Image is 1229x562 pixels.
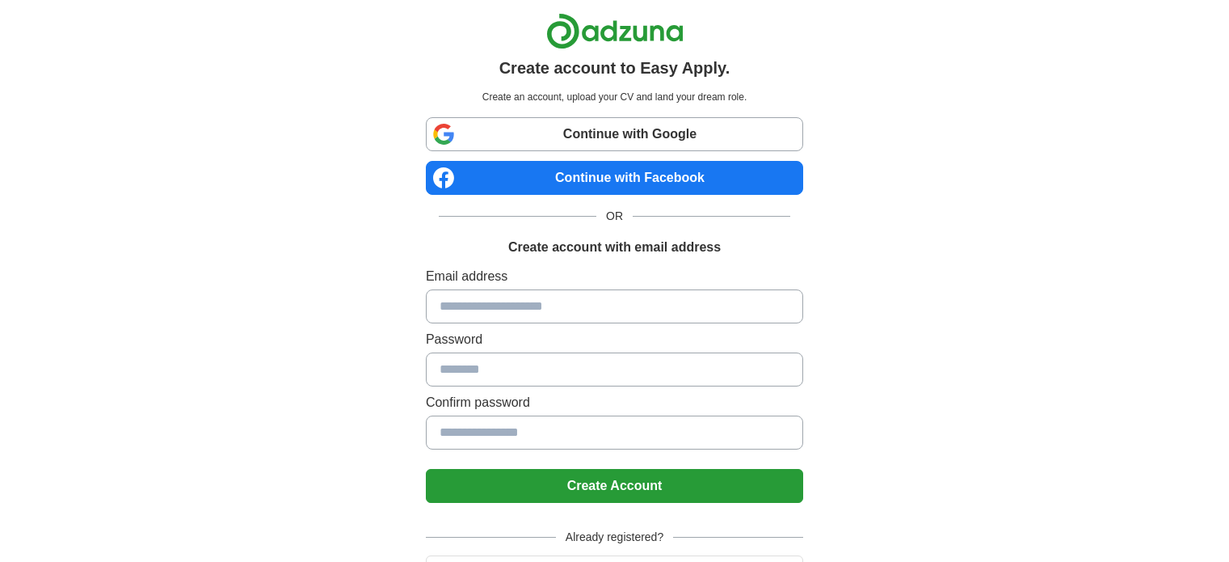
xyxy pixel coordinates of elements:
span: Already registered? [556,529,673,546]
h1: Create account with email address [508,238,721,257]
a: Continue with Facebook [426,161,803,195]
span: OR [596,208,633,225]
label: Email address [426,267,803,286]
button: Create Account [426,469,803,503]
img: Adzuna logo [546,13,684,49]
label: Confirm password [426,393,803,412]
a: Continue with Google [426,117,803,151]
p: Create an account, upload your CV and land your dream role. [429,90,800,104]
h1: Create account to Easy Apply. [499,56,730,80]
label: Password [426,330,803,349]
